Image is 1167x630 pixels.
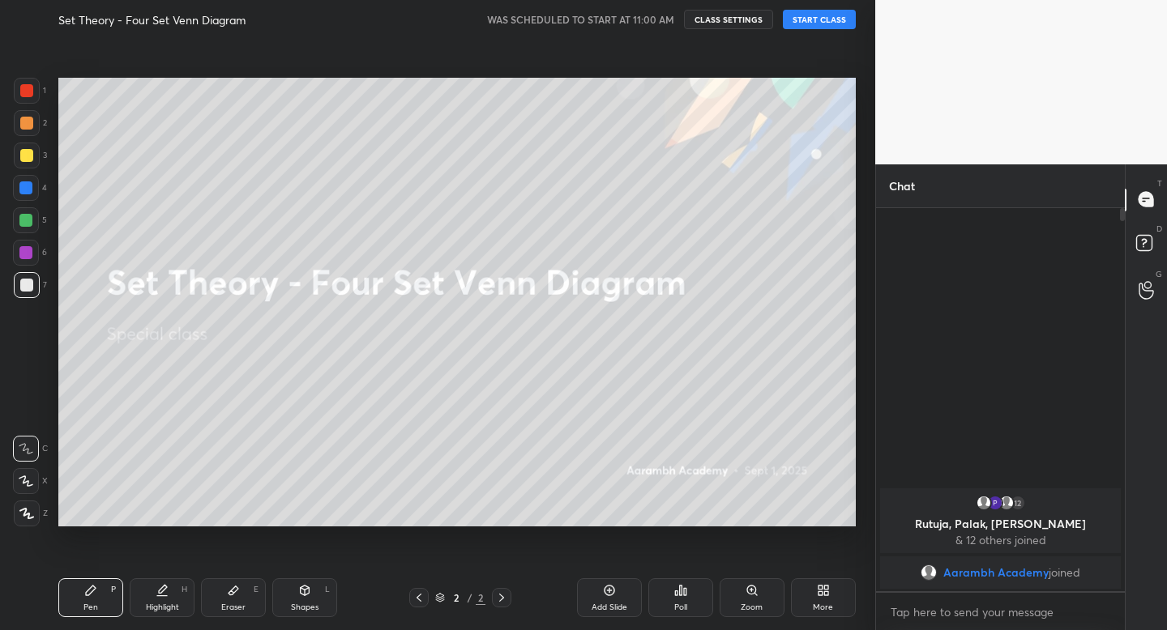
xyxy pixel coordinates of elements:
div: 5 [13,207,47,233]
div: P [111,585,116,594]
div: 12 [1010,495,1026,511]
div: / [468,593,472,602]
p: D [1156,223,1162,235]
div: Pen [83,603,98,611]
div: 2 [448,593,464,602]
div: E [254,585,259,594]
div: grid [876,485,1125,592]
p: & 12 others joined [890,534,1111,547]
div: Shapes [291,603,318,611]
h4: Set Theory - Four Set Venn Diagram [58,12,246,28]
div: 3 [14,143,47,168]
div: H [182,585,187,594]
div: X [13,468,48,494]
p: Chat [876,164,928,207]
div: 4 [13,175,47,201]
p: G [1156,268,1162,280]
p: T [1157,177,1162,189]
div: Poll [674,603,687,611]
div: Eraser [221,603,246,611]
div: C [13,436,48,462]
img: thumbnail.jpg [987,495,1003,511]
button: CLASS SETTINGS [684,10,773,29]
img: default.png [921,564,937,581]
div: 7 [14,272,47,298]
div: 1 [14,78,46,104]
p: Rutuja, Palak, [PERSON_NAME] [890,517,1111,530]
div: 2 [476,590,485,605]
span: Aarambh Academy [943,566,1049,579]
div: L [325,585,330,594]
span: joined [1049,566,1080,579]
div: Highlight [146,603,179,611]
div: 6 [13,240,47,266]
div: Add Slide [592,603,627,611]
div: Zoom [741,603,763,611]
button: START CLASS [783,10,856,29]
div: Z [14,500,48,526]
h5: WAS SCHEDULED TO START AT 11:00 AM [487,12,674,27]
img: default.png [998,495,1015,511]
div: 2 [14,110,47,136]
div: More [813,603,833,611]
img: default.png [976,495,992,511]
